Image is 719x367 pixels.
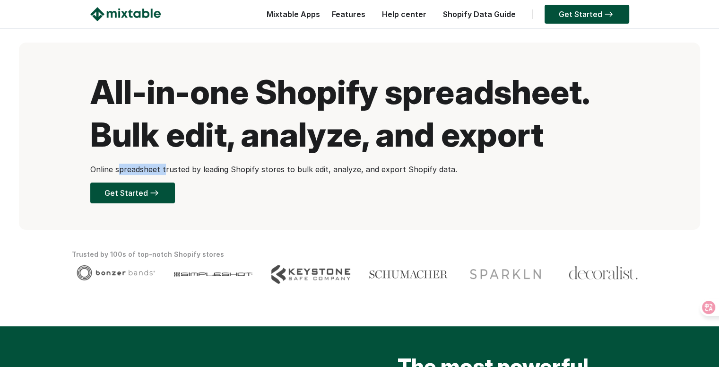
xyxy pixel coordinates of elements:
[174,265,252,284] img: Client logo
[72,249,647,260] div: Trusted by 100s of top-notch Shopify stores
[467,265,545,284] img: Client logo
[545,5,629,24] a: Get Started
[271,265,350,284] img: Client logo
[369,265,448,284] img: Client logo
[90,164,629,175] p: Online spreadsheet trusted by leading Shopify stores to bulk edit, analyze, and export Shopify data.
[90,7,161,21] img: Mixtable logo
[90,71,629,156] h1: All-in-one Shopify spreadsheet. Bulk edit, analyze, and export
[377,9,431,19] a: Help center
[438,9,520,19] a: Shopify Data Guide
[148,190,161,196] img: arrow-right.svg
[77,265,155,280] img: Client logo
[262,7,320,26] div: Mixtable Apps
[327,9,370,19] a: Features
[90,183,175,203] a: Get Started
[568,265,638,281] img: Client logo
[602,11,615,17] img: arrow-right.svg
